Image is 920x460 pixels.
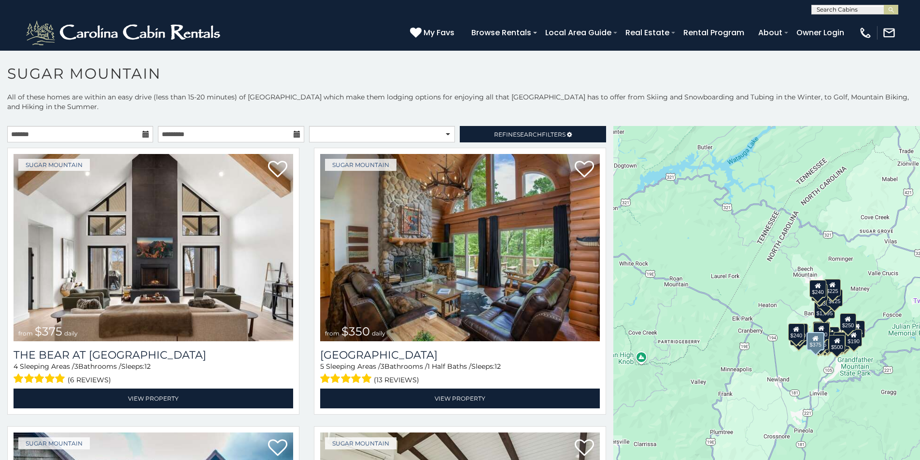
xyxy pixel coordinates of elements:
div: $1,095 [814,301,835,319]
a: RefineSearchFilters [460,126,606,142]
div: $190 [813,321,829,339]
a: Real Estate [621,24,674,41]
a: Grouse Moor Lodge from $350 daily [320,154,600,341]
h3: Grouse Moor Lodge [320,348,600,362]
div: Sleeping Areas / Bathrooms / Sleeps: [320,362,600,386]
a: Sugar Mountain [325,437,396,449]
span: Search [517,131,542,138]
span: 1 Half Baths / [427,362,471,371]
a: Owner Login [792,24,849,41]
img: Grouse Moor Lodge [320,154,600,341]
span: from [18,330,33,337]
span: Refine Filters [494,131,566,138]
a: Rental Program [679,24,749,41]
a: View Property [320,389,600,408]
div: $500 [829,335,845,352]
a: About [753,24,787,41]
div: Sleeping Areas / Bathrooms / Sleeps: [14,362,293,386]
span: (6 reviews) [68,374,111,386]
div: $190 [846,329,862,347]
img: White-1-2.png [24,18,225,47]
span: 5 [320,362,324,371]
span: $375 [35,324,62,338]
span: from [325,330,340,337]
a: Sugar Mountain [18,437,90,449]
span: 12 [495,362,501,371]
a: Sugar Mountain [18,159,90,171]
a: The Bear At [GEOGRAPHIC_DATA] [14,348,293,362]
a: The Bear At Sugar Mountain from $375 daily [14,154,293,341]
span: daily [372,330,385,337]
a: Local Area Guide [540,24,616,41]
img: phone-regular-white.png [859,26,872,40]
a: Add to favorites [268,160,287,180]
a: View Property [14,389,293,408]
span: 3 [74,362,78,371]
a: Sugar Mountain [325,159,396,171]
a: Add to favorites [575,160,594,180]
div: $195 [834,332,850,349]
div: $155 [849,321,865,338]
span: daily [64,330,78,337]
img: The Bear At Sugar Mountain [14,154,293,341]
span: (13 reviews) [374,374,419,386]
span: 12 [144,362,151,371]
div: $375 [807,332,824,350]
div: $200 [823,327,839,344]
span: 4 [14,362,18,371]
div: $125 [826,289,843,307]
span: 3 [381,362,384,371]
span: My Favs [424,27,454,39]
div: $250 [840,313,856,331]
div: $240 [810,280,826,297]
div: $300 [813,322,830,340]
a: Add to favorites [268,438,287,459]
div: $240 [788,323,805,341]
a: Add to favorites [575,438,594,459]
a: [GEOGRAPHIC_DATA] [320,348,600,362]
a: My Favs [410,27,457,39]
a: Browse Rentals [467,24,536,41]
img: mail-regular-white.png [882,26,896,40]
span: $350 [341,324,370,338]
div: $225 [824,279,841,296]
h3: The Bear At Sugar Mountain [14,348,293,362]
